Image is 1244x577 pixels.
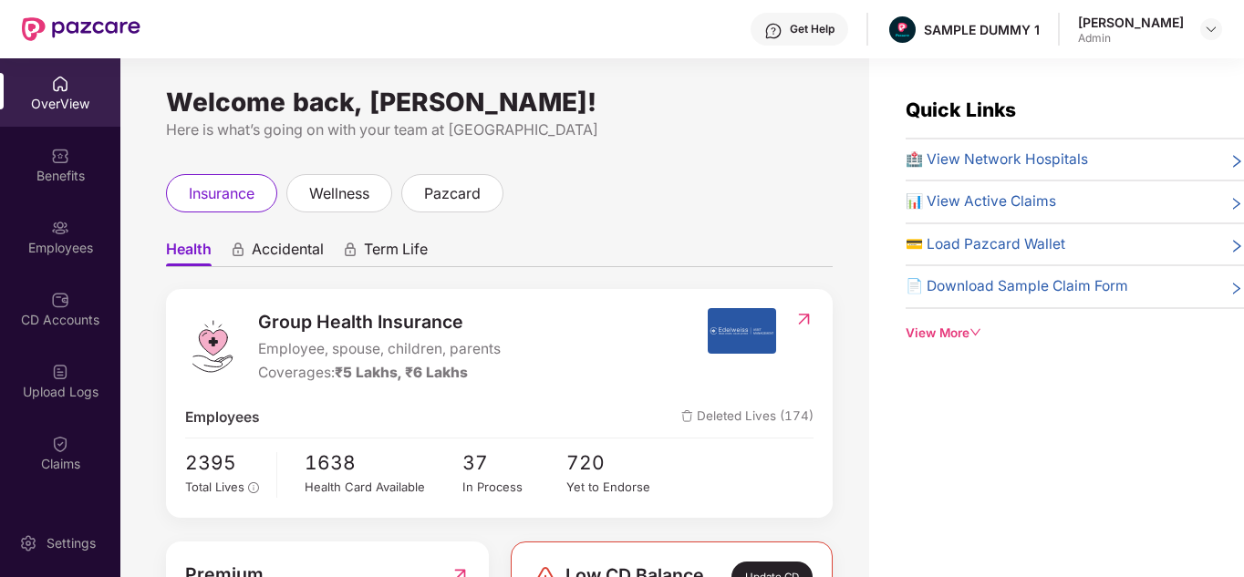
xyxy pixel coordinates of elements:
[51,219,69,237] img: svg+xml;base64,PHN2ZyBpZD0iRW1wbG95ZWVzIiB4bWxucz0iaHR0cDovL3d3dy53My5vcmcvMjAwMC9zdmciIHdpZHRoPS...
[305,478,461,497] div: Health Card Available
[1229,194,1244,212] span: right
[248,482,259,493] span: info-circle
[230,242,246,258] div: animation
[924,21,1040,38] div: SAMPLE DUMMY 1
[19,534,37,552] img: svg+xml;base64,PHN2ZyBpZD0iU2V0dGluZy0yMHgyMCIgeG1sbnM9Imh0dHA6Ly93d3cudzMub3JnLzIwMDAvc3ZnIiB3aW...
[906,191,1056,212] span: 📊 View Active Claims
[566,478,671,497] div: Yet to Endorse
[1204,22,1218,36] img: svg+xml;base64,PHN2ZyBpZD0iRHJvcGRvd24tMzJ4MzIiIHhtbG5zPSJodHRwOi8vd3d3LnczLm9yZy8yMDAwL3N2ZyIgd2...
[906,149,1088,170] span: 🏥 View Network Hospitals
[906,324,1244,343] div: View More
[906,98,1016,121] span: Quick Links
[51,363,69,381] img: svg+xml;base64,PHN2ZyBpZD0iVXBsb2FkX0xvZ3MiIGRhdGEtbmFtZT0iVXBsb2FkIExvZ3MiIHhtbG5zPSJodHRwOi8vd3...
[1078,14,1184,31] div: [PERSON_NAME]
[166,118,833,141] div: Here is what’s going on with your team at [GEOGRAPHIC_DATA]
[185,407,260,428] span: Employees
[51,435,69,453] img: svg+xml;base64,PHN2ZyBpZD0iQ2xhaW0iIHhtbG5zPSJodHRwOi8vd3d3LnczLm9yZy8yMDAwL3N2ZyIgd2lkdGg9IjIwIi...
[335,364,468,381] span: ₹5 Lakhs, ₹6 Lakhs
[708,308,776,354] img: insurerIcon
[51,507,69,525] img: svg+xml;base64,PHN2ZyBpZD0iQ2xhaW0iIHhtbG5zPSJodHRwOi8vd3d3LnczLm9yZy8yMDAwL3N2ZyIgd2lkdGg9IjIwIi...
[1229,237,1244,255] span: right
[1078,31,1184,46] div: Admin
[189,182,254,205] span: insurance
[185,319,240,374] img: logo
[889,16,916,43] img: Pazcare_Alternative_logo-01-01.png
[906,275,1128,297] span: 📄 Download Sample Claim Form
[969,326,982,339] span: down
[41,534,101,552] div: Settings
[22,17,140,41] img: New Pazcare Logo
[51,291,69,309] img: svg+xml;base64,PHN2ZyBpZD0iQ0RfQWNjb3VudHMiIGRhdGEtbmFtZT0iQ0QgQWNjb3VudHMiIHhtbG5zPSJodHRwOi8vd3...
[166,95,833,109] div: Welcome back, [PERSON_NAME]!
[309,182,369,205] span: wellness
[681,410,693,422] img: deleteIcon
[1229,279,1244,297] span: right
[424,182,481,205] span: pazcard
[794,310,814,328] img: RedirectIcon
[305,448,461,478] span: 1638
[342,242,358,258] div: animation
[258,362,501,384] div: Coverages:
[252,240,324,266] span: Accidental
[185,448,264,478] span: 2395
[906,233,1065,255] span: 💳 Load Pazcard Wallet
[681,407,814,428] span: Deleted Lives (174)
[258,338,501,360] span: Employee, spouse, children, parents
[1229,152,1244,170] span: right
[166,240,212,266] span: Health
[566,448,671,478] span: 720
[51,147,69,165] img: svg+xml;base64,PHN2ZyBpZD0iQmVuZWZpdHMiIHhtbG5zPSJodHRwOi8vd3d3LnczLm9yZy8yMDAwL3N2ZyIgd2lkdGg9Ij...
[462,478,567,497] div: In Process
[790,22,835,36] div: Get Help
[185,479,244,494] span: Total Lives
[764,22,783,40] img: svg+xml;base64,PHN2ZyBpZD0iSGVscC0zMngzMiIgeG1sbnM9Imh0dHA6Ly93d3cudzMub3JnLzIwMDAvc3ZnIiB3aWR0aD...
[51,75,69,93] img: svg+xml;base64,PHN2ZyBpZD0iSG9tZSIgeG1sbnM9Imh0dHA6Ly93d3cudzMub3JnLzIwMDAvc3ZnIiB3aWR0aD0iMjAiIG...
[364,240,428,266] span: Term Life
[462,448,567,478] span: 37
[258,308,501,336] span: Group Health Insurance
